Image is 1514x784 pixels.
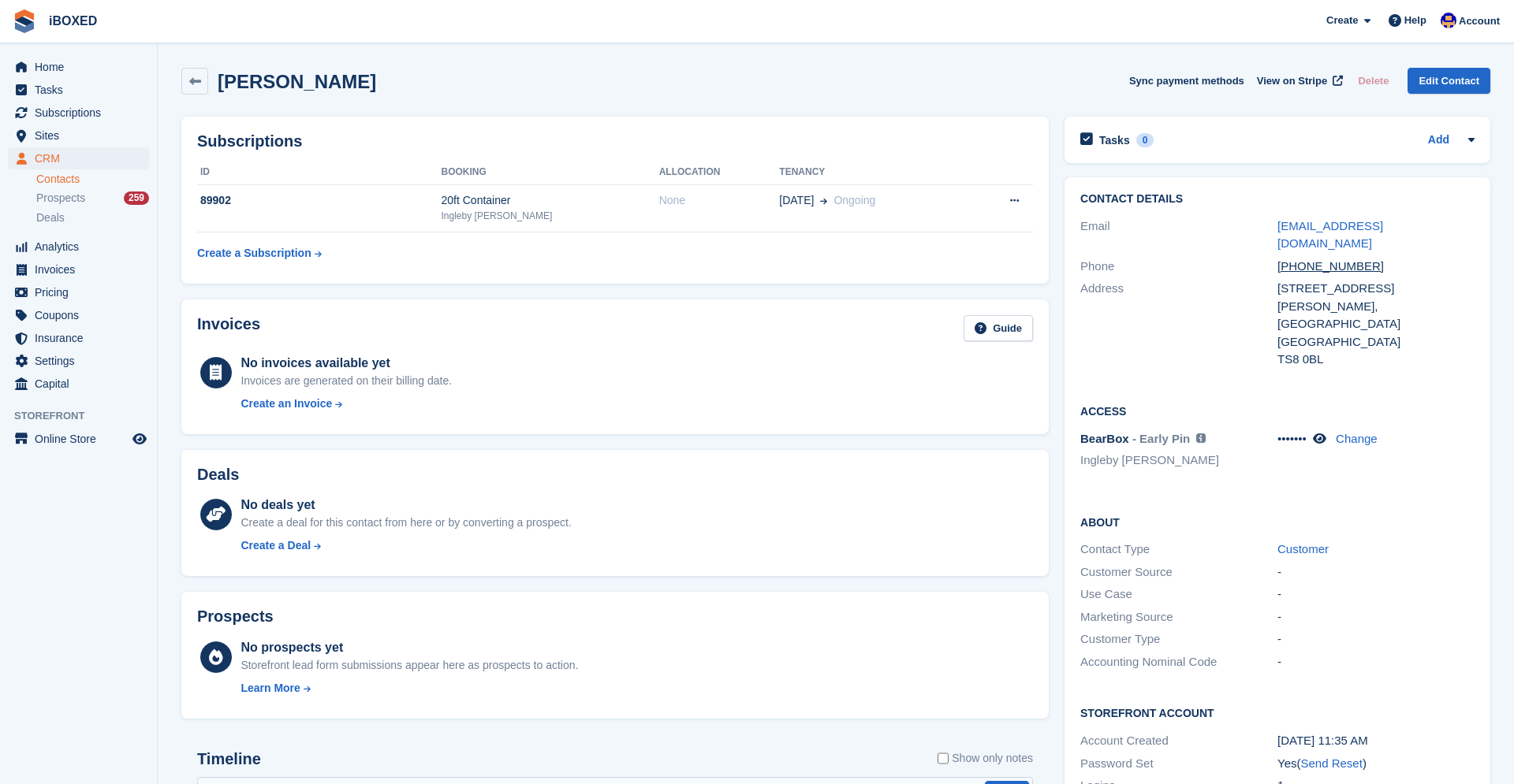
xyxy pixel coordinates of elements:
span: Prospects [36,191,85,206]
a: Prospects 259 [36,190,149,206]
input: Show only notes [938,750,949,767]
span: Home [35,56,129,78]
span: Create [1326,13,1358,28]
a: Contacts [36,172,149,187]
span: View on Stripe [1257,73,1327,89]
img: icon-info-grey-7440780725fd019a000dd9b08b2336e03edf1995a4989e88bcd33f0948082b44.svg [1196,433,1206,443]
div: Ingleby [PERSON_NAME] [442,209,659,223]
th: ID [197,160,442,185]
a: menu [8,350,149,372]
a: menu [8,258,149,281]
span: CRM [35,147,129,169]
div: Address [1080,280,1277,369]
a: menu [8,124,149,147]
a: Create a Subscription [197,239,322,268]
div: Contact Type [1080,541,1277,559]
div: [DATE] 11:35 AM [1277,732,1475,750]
h2: Deals [197,466,239,484]
div: [GEOGRAPHIC_DATA] [1277,333,1475,351]
div: Account Created [1080,732,1277,750]
div: Marketing Source [1080,608,1277,626]
div: Password Set [1080,755,1277,773]
a: menu [8,102,149,124]
div: Yes [1277,755,1475,773]
a: Add [1428,132,1449,150]
span: Coupons [35,304,129,326]
div: No deals yet [241,496,571,515]
div: - [1277,563,1475,581]
a: Send Reset [1300,756,1362,770]
div: - [1277,630,1475,648]
a: menu [8,428,149,450]
span: Subscriptions [35,102,129,124]
li: Ingleby [PERSON_NAME] [1080,451,1277,470]
span: Insurance [35,327,129,349]
div: - [1277,585,1475,604]
div: Create a deal for this contact from here or by converting a prospect. [241,515,571,531]
a: menu [8,281,149,303]
a: [EMAIL_ADDRESS][DOMAIN_NAME] [1277,219,1383,251]
div: - [1277,608,1475,626]
div: Phone [1080,258,1277,276]
span: Online Store [35,428,129,450]
a: menu [8,147,149,169]
div: TS8 0BL [1277,351,1475,369]
h2: Prospects [197,608,274,626]
span: Settings [35,350,129,372]
div: None [659,192,780,209]
div: No invoices available yet [241,354,452,373]
button: Delete [1352,68,1395,94]
a: iBOXED [43,8,103,34]
th: Allocation [659,160,780,185]
a: Customer [1277,542,1329,555]
span: Storefront [14,408,157,424]
div: 89902 [197,192,442,209]
div: Create a Subscription [197,245,311,262]
div: Learn More [241,680,300,697]
div: Accounting Nominal Code [1080,653,1277,671]
span: Pricing [35,281,129,303]
a: Preview store [130,429,149,448]
span: Help [1404,13,1426,28]
span: Deals [36,210,65,225]
div: Invoices are generated on their billing date. [241,373,452,389]
h2: Access [1080,403,1475,418]
div: 0 [1136,133,1154,147]
a: Guide [964,315,1033,341]
h2: Timeline [197,750,261,768]
h2: About [1080,514,1475,529]
img: Noor Rashid [1441,13,1456,28]
img: stora-icon-8386f47178a22dfd0bd8f6a31ec36ba5ce8667c1dd55bd0f319d3a0aa187defe.svg [13,9,36,33]
a: View on Stripe [1251,68,1346,94]
h2: Tasks [1099,133,1130,147]
h2: Invoices [197,315,260,341]
a: Create an Invoice [241,396,452,412]
h2: Contact Details [1080,193,1475,206]
div: Customer Type [1080,630,1277,648]
a: menu [8,327,149,349]
span: ( ) [1296,756,1366,770]
div: Storefront lead form submissions appear here as prospects to action. [241,657,578,674]
span: Account [1459,13,1500,29]
th: Booking [442,160,659,185]
span: Sites [35,124,129,147]
th: Tenancy [779,160,968,185]
span: Ongoing [833,194,875,206]
a: menu [8,236,149,258]
a: menu [8,304,149,326]
label: Show only notes [938,750,1033,767]
span: - Early Pin [1132,432,1190,445]
span: Capital [35,373,129,395]
div: Email [1080,217,1277,253]
span: Invoices [35,258,129,281]
a: menu [8,56,149,78]
div: 259 [124,191,149,205]
div: No prospects yet [241,638,578,657]
div: Create a Deal [241,537,311,554]
button: Sync payment methods [1129,68,1244,94]
h2: [PERSON_NAME] [218,71,376,92]
span: Analytics [35,236,129,258]
a: menu [8,79,149,101]
a: Edit Contact [1408,68,1490,94]
h2: Subscriptions [197,132,1033,150]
